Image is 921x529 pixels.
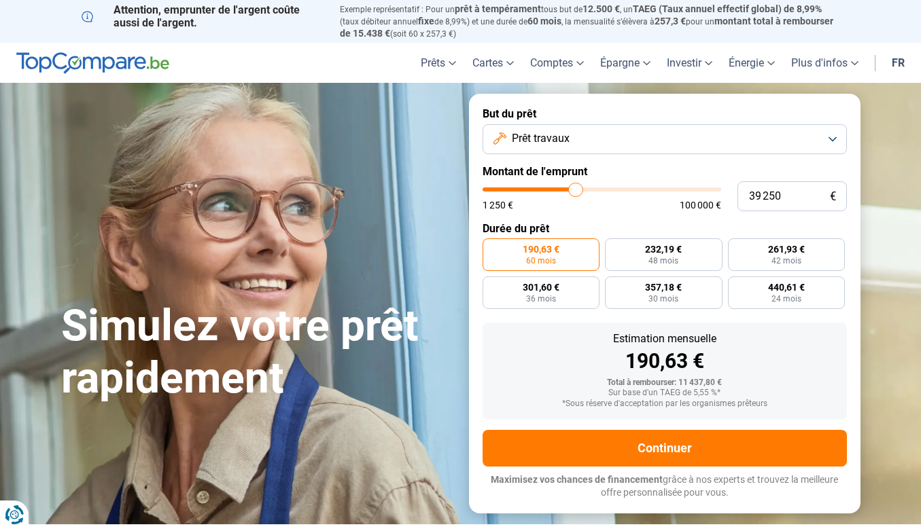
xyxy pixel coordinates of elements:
[493,399,836,409] div: *Sous réserve d'acceptation par les organismes prêteurs
[583,3,620,14] span: 12.500 €
[455,3,541,14] span: prêt à tempérament
[483,124,847,154] button: Prêt travaux
[645,282,682,292] span: 357,18 €
[523,282,559,292] span: 301,60 €
[413,43,464,83] a: Prêts
[340,16,833,39] span: montant total à rembourser de 15.438 €
[884,43,913,83] a: fr
[483,473,847,500] p: grâce à nos experts et trouvez la meilleure offre personnalisée pour vous.
[526,257,556,265] span: 60 mois
[633,3,822,14] span: TAEG (Taux annuel effectif global) de 8,99%
[648,295,678,303] span: 30 mois
[771,295,801,303] span: 24 mois
[592,43,659,83] a: Épargne
[512,131,570,146] span: Prêt travaux
[655,16,686,26] span: 257,3 €
[493,351,836,371] div: 190,63 €
[340,3,840,39] p: Exemple représentatif : Pour un tous but de , un (taux débiteur annuel de 8,99%) et une durée de ...
[527,16,561,26] span: 60 mois
[16,52,169,74] img: TopCompare
[483,165,847,178] label: Montant de l'emprunt
[483,200,513,210] span: 1 250 €
[526,295,556,303] span: 36 mois
[483,222,847,235] label: Durée du prêt
[61,300,453,405] h1: Simulez votre prêt rapidement
[493,388,836,398] div: Sur base d'un TAEG de 5,55 %*
[523,244,559,254] span: 190,63 €
[491,474,663,485] span: Maximisez vos chances de financement
[771,257,801,265] span: 42 mois
[648,257,678,265] span: 48 mois
[659,43,720,83] a: Investir
[493,378,836,388] div: Total à rembourser: 11 437,80 €
[483,430,847,467] button: Continuer
[830,191,836,202] span: €
[418,16,434,26] span: fixe
[680,200,721,210] span: 100 000 €
[483,107,847,120] label: But du prêt
[720,43,783,83] a: Énergie
[82,3,324,29] p: Attention, emprunter de l'argent coûte aussi de l'argent.
[768,282,805,292] span: 440,61 €
[645,244,682,254] span: 232,19 €
[464,43,522,83] a: Cartes
[493,333,836,344] div: Estimation mensuelle
[768,244,805,254] span: 261,93 €
[522,43,592,83] a: Comptes
[783,43,867,83] a: Plus d'infos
